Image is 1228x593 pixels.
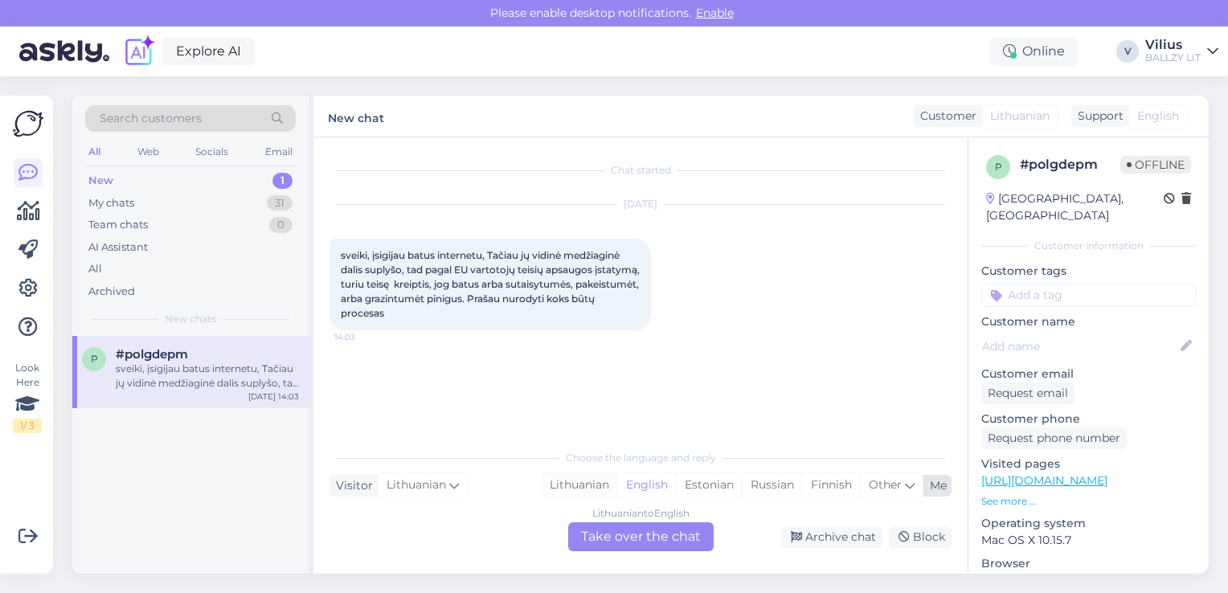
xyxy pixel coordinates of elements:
[88,261,102,277] div: All
[134,141,162,162] div: Web
[742,473,802,497] div: Russian
[165,312,216,326] span: New chats
[981,532,1196,549] p: Mac OS X 10.15.7
[334,331,395,343] span: 14:03
[1116,40,1139,63] div: V
[387,476,446,494] span: Lithuanian
[568,522,714,551] div: Take over the chat
[923,477,947,494] div: Me
[330,451,952,465] div: Choose the language and reply
[330,163,952,178] div: Chat started
[981,572,1196,589] p: Safari 18.3.1
[981,239,1196,253] div: Customer information
[995,161,1002,173] span: p
[1145,39,1218,64] a: ViliusBALLZY LIT
[88,239,148,256] div: AI Assistant
[269,217,293,233] div: 0
[617,473,676,497] div: English
[691,6,739,20] span: Enable
[1145,51,1201,64] div: BALLZY LIT
[13,361,42,433] div: Look Here
[542,473,617,497] div: Lithuanian
[13,419,42,433] div: 1 / 3
[889,526,952,548] div: Block
[248,391,299,403] div: [DATE] 14:03
[262,141,296,162] div: Email
[88,173,113,189] div: New
[122,35,156,68] img: explore-ai
[981,427,1127,449] div: Request phone number
[116,347,188,362] span: #polgdepm
[91,353,98,365] span: p
[981,456,1196,472] p: Visited pages
[869,477,902,492] span: Other
[981,366,1196,382] p: Customer email
[981,473,1107,488] a: [URL][DOMAIN_NAME]
[981,313,1196,330] p: Customer name
[1020,155,1120,174] div: # polgdepm
[272,173,293,189] div: 1
[990,37,1078,66] div: Online
[116,362,299,391] div: sveiki, įsigijau batus internetu, Tačiau jų vidinė medžiaginė dalis suplyšo, tad pagal EU vartoto...
[1071,108,1124,125] div: Support
[330,197,952,211] div: [DATE]
[328,105,384,127] label: New chat
[914,108,976,125] div: Customer
[981,283,1196,307] input: Add a tag
[1120,156,1191,174] span: Offline
[341,249,642,319] span: sveiki, įsigijau batus internetu, Tačiau jų vidinė medžiaginė dalis suplyšo, tad pagal EU vartoto...
[88,284,135,300] div: Archived
[981,515,1196,532] p: Operating system
[981,494,1196,509] p: See more ...
[192,141,231,162] div: Socials
[676,473,742,497] div: Estonian
[990,108,1050,125] span: Lithuanian
[13,108,43,139] img: Askly Logo
[88,217,148,233] div: Team chats
[982,337,1177,355] input: Add name
[162,38,255,65] a: Explore AI
[267,195,293,211] div: 31
[981,411,1196,427] p: Customer phone
[1137,108,1179,125] span: English
[100,110,202,127] span: Search customers
[1145,39,1201,51] div: Vilius
[592,506,690,521] div: Lithuanian to English
[85,141,104,162] div: All
[986,190,1164,224] div: [GEOGRAPHIC_DATA], [GEOGRAPHIC_DATA]
[330,477,373,494] div: Visitor
[981,555,1196,572] p: Browser
[802,473,860,497] div: Finnish
[781,526,882,548] div: Archive chat
[88,195,134,211] div: My chats
[981,382,1074,404] div: Request email
[981,263,1196,280] p: Customer tags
